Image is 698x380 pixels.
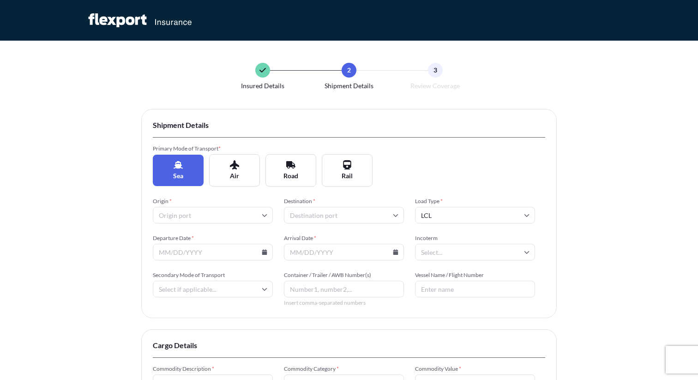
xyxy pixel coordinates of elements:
[173,171,183,181] span: Sea
[153,244,273,260] input: MM/DD/YYYY
[342,171,353,181] span: Rail
[284,365,404,373] span: Commodity Category
[284,244,404,260] input: MM/DD/YYYY
[325,81,373,90] span: Shipment Details
[153,271,273,279] span: Secondary Mode of Transport
[410,81,460,90] span: Review Coverage
[153,341,545,350] span: Cargo Details
[153,198,273,205] span: Origin
[415,281,535,297] input: Enter name
[153,365,273,373] span: Commodity Description
[284,281,404,297] input: Number1, number2,...
[241,81,284,90] span: Insured Details
[284,271,404,279] span: Container / Trailer / AWB Number(s)
[283,171,298,181] span: Road
[230,171,239,181] span: Air
[284,198,404,205] span: Destination
[265,154,316,187] button: Road
[153,155,204,186] button: Sea
[347,66,351,75] span: 2
[209,154,260,187] button: Air
[284,299,404,307] span: Insert comma-separated numbers
[415,365,535,373] span: Commodity Value
[153,207,273,223] input: Origin port
[153,121,545,130] span: Shipment Details
[153,145,273,152] span: Primary Mode of Transport
[415,207,535,223] input: Select...
[153,235,273,242] span: Departure Date
[153,281,273,297] input: Select if applicable...
[415,271,535,279] span: Vessel Name / Flight Number
[415,235,535,242] span: Incoterm
[415,244,535,260] input: Select...
[322,154,373,187] button: Rail
[433,66,437,75] span: 3
[284,235,404,242] span: Arrival Date
[284,207,404,223] input: Destination port
[415,198,535,205] span: Load Type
